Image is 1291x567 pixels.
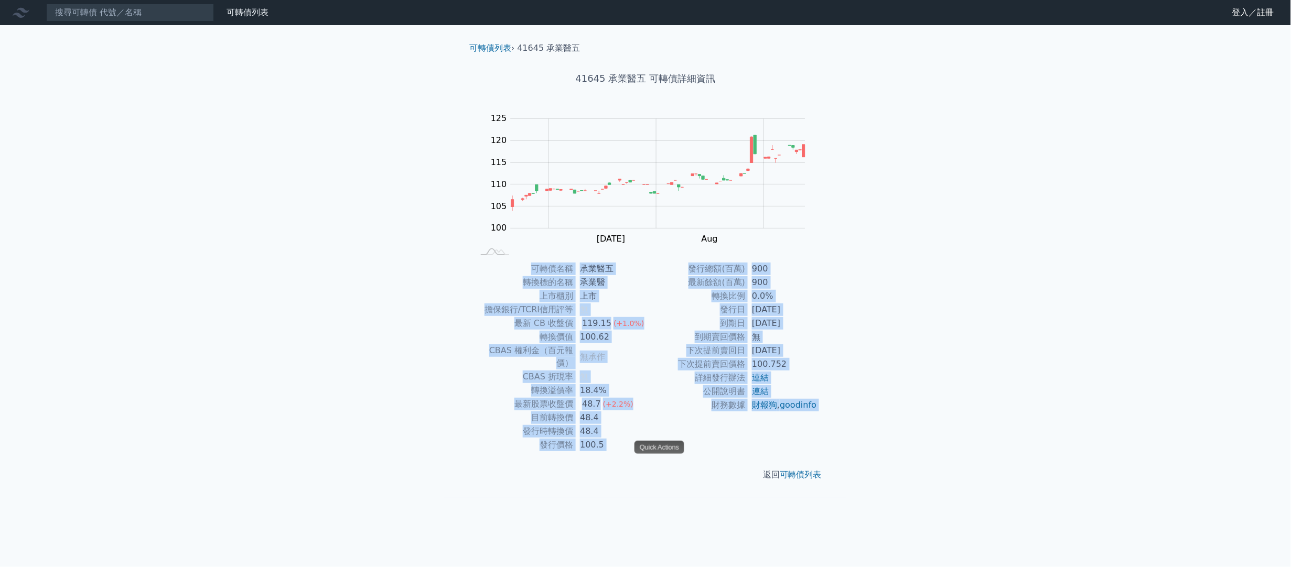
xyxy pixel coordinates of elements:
span: (+2.2%) [603,400,633,408]
tspan: 120 [491,135,507,145]
tspan: 100 [491,223,507,233]
td: 上市 [574,289,645,303]
li: › [469,42,514,54]
td: 下次提前賣回價格 [645,357,746,371]
td: 詳細發行辦法 [645,371,746,385]
td: 上市櫃別 [474,289,574,303]
td: 18.4% [574,384,645,397]
td: 擔保銀行/TCRI信用評等 [474,303,574,317]
span: (+1.0%) [614,319,644,328]
td: 承業醫五 [574,262,645,276]
td: 最新 CB 收盤價 [474,317,574,330]
td: 100.5 [574,438,645,452]
td: 財務數據 [645,398,746,412]
td: 公開說明書 [645,385,746,398]
td: [DATE] [746,317,817,330]
td: 轉換比例 [645,289,746,303]
td: 轉換價值 [474,330,574,344]
td: 下次提前賣回日 [645,344,746,357]
td: 100.752 [746,357,817,371]
td: 到期日 [645,317,746,330]
h1: 41645 承業醫五 可轉債詳細資訊 [461,71,830,86]
td: 轉換溢價率 [474,384,574,397]
td: CBAS 折現率 [474,370,574,384]
td: 發行日 [645,303,746,317]
td: 最新股票收盤價 [474,397,574,411]
tspan: 110 [491,179,507,189]
a: 可轉債列表 [780,470,822,479]
g: Chart [486,113,821,244]
td: 目前轉換價 [474,411,574,424]
td: CBAS 權利金（百元報價） [474,344,574,370]
td: 發行時轉換價 [474,424,574,438]
tspan: 125 [491,113,507,123]
td: 承業醫 [574,276,645,289]
a: 登入／註冊 [1224,4,1283,21]
td: 100.62 [574,330,645,344]
td: 發行總額(百萬) [645,262,746,276]
td: 轉換標的名稱 [474,276,574,289]
td: 最新餘額(百萬) [645,276,746,289]
td: 到期賣回價格 [645,330,746,344]
span: 無 [580,304,588,314]
div: 聊天小工具 [1239,517,1291,567]
li: 41645 承業醫五 [518,42,580,54]
td: 無 [746,330,817,344]
td: 0.0% [746,289,817,303]
a: 可轉債列表 [469,43,511,53]
td: 900 [746,262,817,276]
input: 搜尋可轉債 代號／名稱 [46,4,214,21]
tspan: Aug [702,234,718,244]
td: [DATE] [746,344,817,357]
td: 48.4 [574,424,645,438]
span: 無承作 [580,352,605,362]
td: [DATE] [746,303,817,317]
a: 可轉債列表 [227,7,268,17]
a: 連結 [752,373,769,383]
div: 119.15 [580,317,614,330]
tspan: 115 [491,157,507,167]
td: 可轉債名稱 [474,262,574,276]
td: , [746,398,817,412]
td: 發行價格 [474,438,574,452]
a: goodinfo [780,400,816,410]
tspan: 105 [491,201,507,211]
a: 連結 [752,386,769,396]
iframe: Chat Widget [1239,517,1291,567]
div: 48.7 [580,398,603,410]
td: 900 [746,276,817,289]
a: 財報狗 [752,400,777,410]
p: 返回 [461,468,830,481]
span: 無 [580,372,588,381]
td: 48.4 [574,411,645,424]
tspan: [DATE] [597,234,626,244]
